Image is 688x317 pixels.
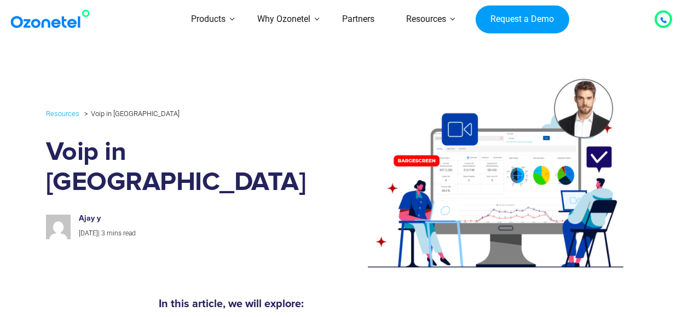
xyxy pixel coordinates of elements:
span: [DATE] [79,229,98,237]
li: Voip in [GEOGRAPHIC_DATA] [82,107,180,120]
p: | [79,228,283,240]
a: Request a Demo [476,5,569,34]
a: Resources [46,107,79,120]
h1: Voip in [GEOGRAPHIC_DATA] [46,137,294,198]
h5: In this article, we will explore: [159,298,525,309]
img: ca79e7ff75a4a49ece3c360be6bc1c9ae11b1190ab38fa3a42769ffe2efab0fe [46,215,71,239]
span: mins read [107,229,136,237]
span: 3 [101,229,105,237]
h6: Ajay y [79,214,283,223]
